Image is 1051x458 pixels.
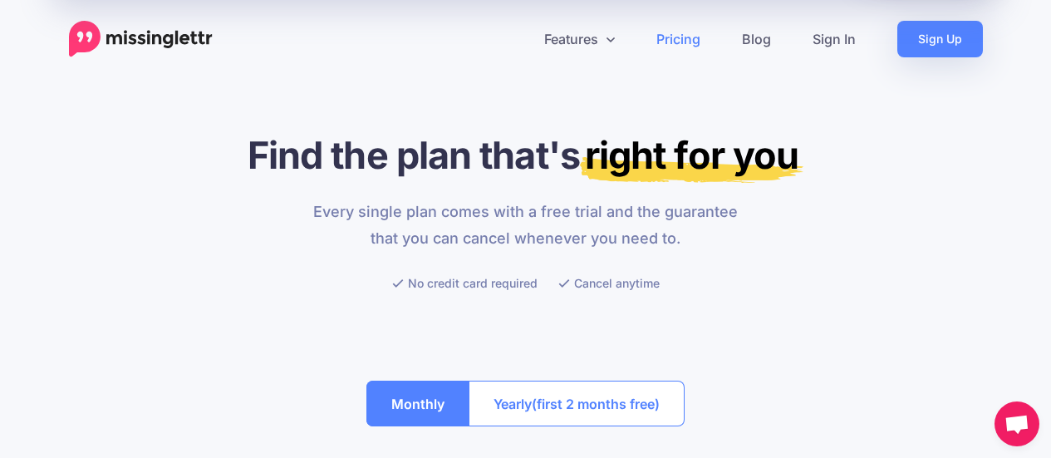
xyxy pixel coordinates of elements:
a: Sign In [792,21,877,57]
a: Pricing [636,21,721,57]
a: Home [69,21,213,57]
li: Cancel anytime [558,273,660,293]
mark: right for you [580,132,803,183]
p: Every single plan comes with a free trial and the guarantee that you can cancel whenever you need... [303,199,748,252]
a: Chat abierto [995,401,1039,446]
li: No credit card required [392,273,538,293]
a: Sign Up [897,21,983,57]
button: Yearly(first 2 months free) [469,381,685,426]
h1: Find the plan that's [69,132,983,178]
a: Blog [721,21,792,57]
a: Features [523,21,636,57]
button: Monthly [366,381,469,426]
span: (first 2 months free) [532,391,660,417]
